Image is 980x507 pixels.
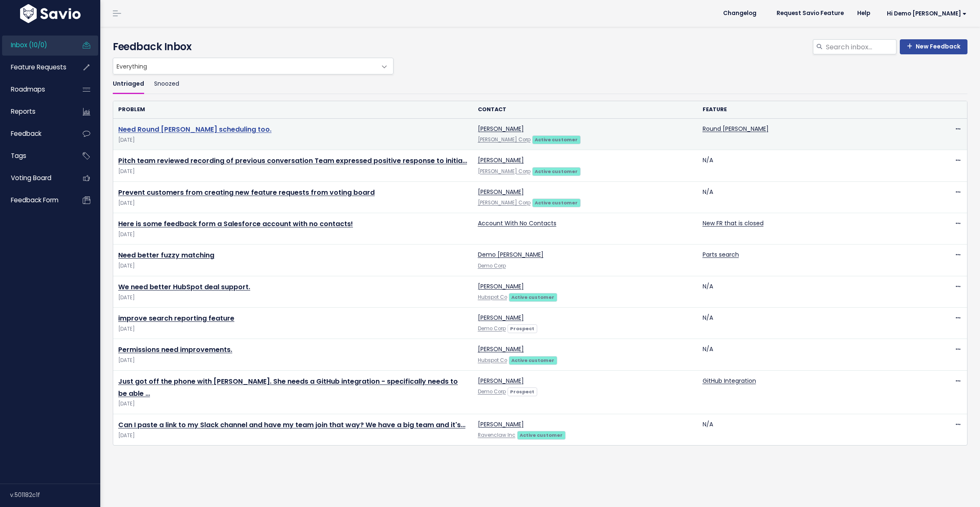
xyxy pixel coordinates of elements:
[703,250,739,259] a: Parts search
[118,377,458,398] a: Just got off the phone with [PERSON_NAME]. She needs a GitHub integration - specifically needs to...
[703,219,764,227] a: New FR that is closed
[532,135,581,143] a: Active customer
[698,101,922,118] th: Feature
[118,431,468,440] span: [DATE]
[118,156,467,166] a: Pitch team reviewed recording of previous conversation Team expressed positive response to initia…
[113,39,967,54] h4: Feedback Inbox
[118,219,353,229] a: Here is some feedback form a Salesforce account with no contacts!
[478,125,524,133] a: [PERSON_NAME]
[478,313,524,322] a: [PERSON_NAME]
[118,167,468,176] span: [DATE]
[118,345,232,354] a: Permissions need improvements.
[113,74,967,94] ul: Filter feature requests
[18,4,83,23] img: logo-white.9d6f32f41409.svg
[118,282,250,292] a: We need better HubSpot deal support.
[532,198,581,206] a: Active customer
[478,219,556,227] a: Account With No Contacts
[478,156,524,164] a: [PERSON_NAME]
[698,308,922,339] td: N/A
[723,10,757,16] span: Changelog
[478,377,524,385] a: [PERSON_NAME]
[2,168,69,188] a: Voting Board
[118,313,234,323] a: improve search reporting feature
[11,151,26,160] span: Tags
[113,101,473,118] th: Problem
[113,58,376,74] span: Everything
[478,294,507,301] a: Hubspot Co
[703,125,769,133] a: Round [PERSON_NAME]
[118,325,468,334] span: [DATE]
[11,129,41,138] span: Feedback
[698,414,922,445] td: N/A
[118,136,468,145] span: [DATE]
[118,188,375,197] a: Prevent customers from creating new feature requests from voting board
[825,39,896,54] input: Search inbox...
[509,293,557,301] a: Active customer
[118,262,468,270] span: [DATE]
[478,250,543,259] a: Demo [PERSON_NAME]
[877,7,973,20] a: Hi Demo [PERSON_NAME]
[11,196,58,204] span: Feedback form
[118,230,468,239] span: [DATE]
[535,168,578,175] strong: Active customer
[478,136,531,143] a: [PERSON_NAME] Corp
[770,7,851,20] a: Request Savio Feature
[508,387,537,395] a: Prospect
[900,39,967,54] a: New Feedback
[510,388,534,395] strong: Prospect
[10,484,100,506] div: v.501182c1f
[532,167,581,175] a: Active customer
[2,102,69,121] a: Reports
[473,101,698,118] th: Contact
[118,356,468,365] span: [DATE]
[887,10,967,17] span: Hi Demo [PERSON_NAME]
[478,357,507,364] a: Hubspot Co
[511,294,554,301] strong: Active customer
[478,199,531,206] a: [PERSON_NAME] Corp
[11,85,45,94] span: Roadmaps
[2,80,69,99] a: Roadmaps
[11,63,66,71] span: Feature Requests
[478,168,531,175] a: [PERSON_NAME] Corp
[478,388,506,395] a: Demo Corp
[478,262,506,269] a: Demo Corp
[118,420,465,430] a: Can I paste a link to my Slack channel and have my team join that way? We have a big team and it's…
[2,58,69,77] a: Feature Requests
[478,432,515,438] a: Ravenclaw Inc
[2,124,69,143] a: Feedback
[698,181,922,213] td: N/A
[118,125,272,134] a: Need Round [PERSON_NAME] scheduling too.
[508,324,537,332] a: Prospect
[698,339,922,370] td: N/A
[535,199,578,206] strong: Active customer
[11,173,51,182] span: Voting Board
[517,431,566,439] a: Active customer
[511,357,554,364] strong: Active customer
[118,400,468,408] span: [DATE]
[478,345,524,353] a: [PERSON_NAME]
[478,282,524,290] a: [PERSON_NAME]
[478,325,506,332] a: Demo Corp
[698,276,922,307] td: N/A
[113,58,394,74] span: Everything
[535,136,578,143] strong: Active customer
[113,74,144,94] a: Untriaged
[11,107,36,116] span: Reports
[154,74,179,94] a: Snoozed
[509,356,557,364] a: Active customer
[698,150,922,181] td: N/A
[118,293,468,302] span: [DATE]
[118,199,468,208] span: [DATE]
[510,325,534,332] strong: Prospect
[2,191,69,210] a: Feedback form
[851,7,877,20] a: Help
[478,188,524,196] a: [PERSON_NAME]
[703,377,756,385] a: GitHub Integration
[118,250,214,260] a: Need better fuzzy matching
[11,41,47,49] span: Inbox (10/0)
[478,420,524,428] a: [PERSON_NAME]
[2,36,69,55] a: Inbox (10/0)
[2,146,69,166] a: Tags
[520,432,563,438] strong: Active customer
